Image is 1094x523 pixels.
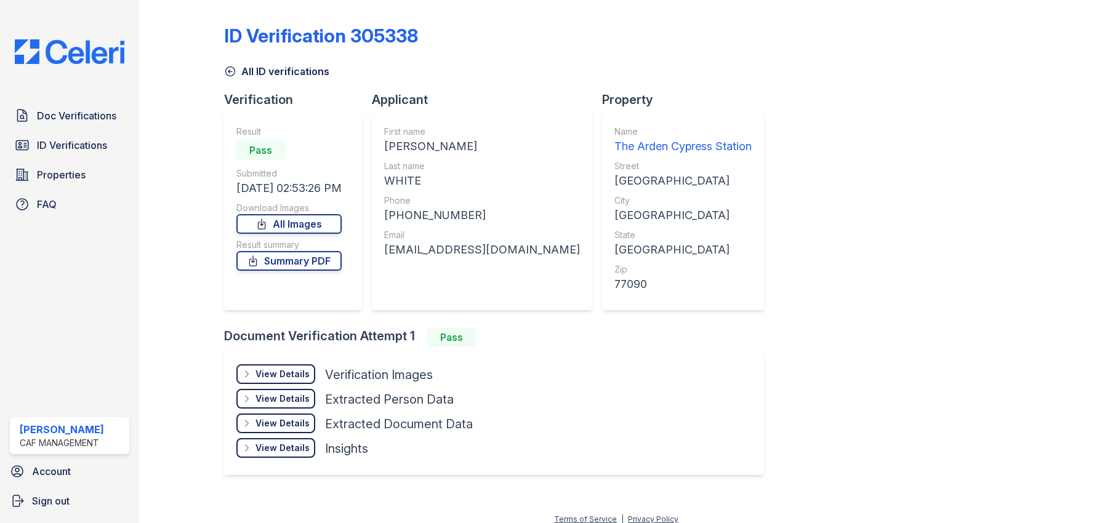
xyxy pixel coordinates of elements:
a: Name The Arden Cypress Station [614,126,752,155]
div: View Details [255,368,310,380]
img: CE_Logo_Blue-a8612792a0a2168367f1c8372b55b34899dd931a85d93a1a3d3e32e68fde9ad4.png [5,39,134,64]
div: Extracted Document Data [325,415,473,433]
div: Phone [384,194,580,207]
span: Doc Verifications [37,108,116,123]
div: 77090 [614,276,752,293]
a: Account [5,459,134,484]
div: CAF Management [20,437,104,449]
div: Verification [224,91,372,108]
div: Insights [325,440,368,457]
div: Last name [384,160,580,172]
a: Doc Verifications [10,103,129,128]
div: Street [614,160,752,172]
span: ID Verifications [37,138,107,153]
span: FAQ [37,197,57,212]
div: Download Images [236,202,342,214]
a: ID Verifications [10,133,129,158]
div: View Details [255,417,310,429]
span: Account [32,464,71,479]
div: The Arden Cypress Station [614,138,752,155]
div: [PHONE_NUMBER] [384,207,580,224]
div: [GEOGRAPHIC_DATA] [614,172,752,190]
div: Pass [427,327,477,347]
div: [PERSON_NAME] [384,138,580,155]
div: Result [236,126,342,138]
div: Zip [614,263,752,276]
div: [EMAIL_ADDRESS][DOMAIN_NAME] [384,241,580,258]
div: Property [602,91,774,108]
a: Properties [10,162,129,187]
div: City [614,194,752,207]
span: Sign out [32,493,70,508]
div: Result summary [236,239,342,251]
div: Document Verification Attempt 1 [224,327,774,347]
div: [PERSON_NAME] [20,422,104,437]
div: [GEOGRAPHIC_DATA] [614,207,752,224]
a: All Images [236,214,342,234]
div: ID Verification 305338 [224,25,418,47]
span: Properties [37,167,86,182]
div: Email [384,229,580,241]
div: [GEOGRAPHIC_DATA] [614,241,752,258]
a: Sign out [5,489,134,513]
div: WHITE [384,172,580,190]
div: View Details [255,442,310,454]
div: Pass [236,140,286,160]
div: Applicant [372,91,602,108]
a: FAQ [10,192,129,217]
div: [DATE] 02:53:26 PM [236,180,342,197]
a: Summary PDF [236,251,342,271]
div: Submitted [236,167,342,180]
div: First name [384,126,580,138]
div: Name [614,126,752,138]
div: State [614,229,752,241]
a: All ID verifications [224,64,329,79]
div: Extracted Person Data [325,391,454,408]
div: View Details [255,393,310,405]
div: Verification Images [325,366,433,383]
